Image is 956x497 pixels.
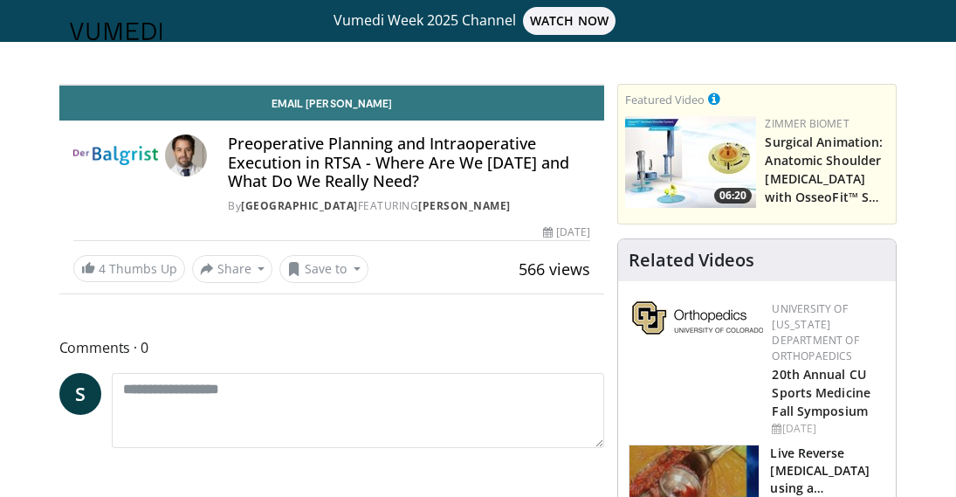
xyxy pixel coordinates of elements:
[418,198,511,213] a: [PERSON_NAME]
[765,132,889,205] h3: Surgical Animation: Anatomic Shoulder Arthroplasty with OsseoFit™ Stemless Shoulder System
[73,255,185,282] a: 4 Thumbs Up
[192,255,273,283] button: Share
[772,301,858,363] a: University of [US_STATE] Department of Orthopaedics
[519,259,590,280] span: 566 views
[59,373,101,415] a: S
[629,250,754,271] h4: Related Videos
[625,92,705,107] small: Featured Video
[714,188,752,204] span: 06:20
[765,134,883,205] a: Surgical Animation: Anatomic Shoulder [MEDICAL_DATA] with OsseoFit™ S…
[241,198,358,213] a: [GEOGRAPHIC_DATA]
[279,255,368,283] button: Save to
[70,23,162,40] img: VuMedi Logo
[632,301,763,335] img: 355603a8-37da-49b6-856f-e00d7e9307d3.png.150x105_q85_autocrop_double_scale_upscale_version-0.2.png
[59,86,605,121] a: Email [PERSON_NAME]
[770,445,885,497] h3: Live Reverse Total Shoulder Arthroplasty using a Deltopectoral Approach
[59,336,605,359] span: Comments 0
[772,421,882,437] div: [DATE]
[543,224,590,240] div: [DATE]
[228,135,590,191] h4: Preoperative Planning and Intraoperative Execution in RTSA - Where Are We [DATE] and What Do We R...
[708,89,720,108] a: This is paid for by Zimmer Biomet
[228,198,590,214] div: By FEATURING
[99,260,106,277] span: 4
[625,116,756,208] img: 84e7f812-2061-4fff-86f6-cdff29f66ef4.150x105_q85_crop-smart_upscale.jpg
[772,366,870,419] a: 20th Annual CU Sports Medicine Fall Symposium
[73,135,159,176] img: Balgrist University Hospital
[765,116,849,131] a: Zimmer Biomet
[625,116,756,208] a: 06:20
[165,135,207,176] img: Avatar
